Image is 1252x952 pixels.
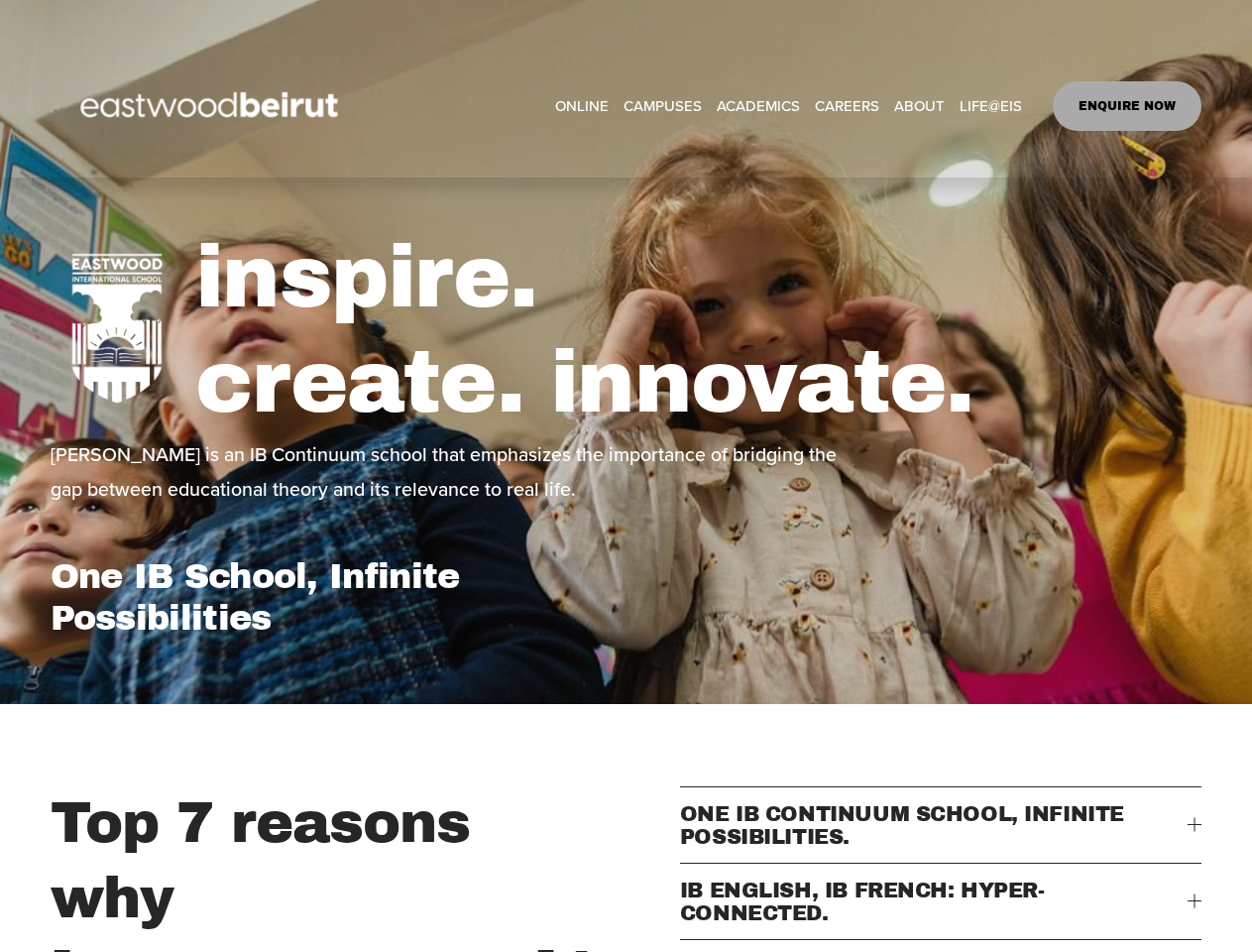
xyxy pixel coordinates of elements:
a: folder dropdown [960,91,1022,121]
a: folder dropdown [894,91,945,121]
span: LIFE@EIS [960,92,1022,119]
span: IB ENGLISH, IB FRENCH: HYPER-CONNECTED. [680,879,1189,924]
button: ONE IB CONTINUUM SCHOOL, INFINITE POSSIBILITIES. [680,787,1202,863]
span: CAMPUSES [624,92,702,119]
h1: One IB School, Infinite Possibilities [51,555,621,639]
a: folder dropdown [717,91,800,121]
img: EastwoodIS Global Site [51,56,374,157]
span: ACADEMICS [717,92,800,119]
a: ENQUIRE NOW [1053,81,1202,131]
a: CAREERS [815,91,879,121]
span: ABOUT [894,92,945,119]
h1: inspire. create. innovate. [195,225,1201,434]
button: IB ENGLISH, IB FRENCH: HYPER-CONNECTED. [680,864,1202,939]
p: [PERSON_NAME] is an IB Continuum school that emphasizes the importance of bridging the gap betwee... [51,437,863,507]
span: ONE IB CONTINUUM SCHOOL, INFINITE POSSIBILITIES. [680,802,1189,848]
a: folder dropdown [624,91,702,121]
a: ONLINE [555,91,609,121]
